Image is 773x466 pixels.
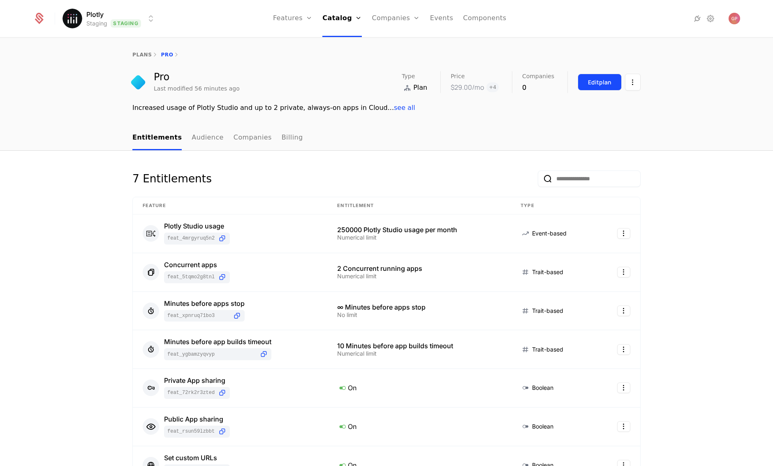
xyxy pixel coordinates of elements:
a: Integrations [692,14,702,23]
div: Pro [154,72,240,82]
button: Select action [625,74,641,91]
span: feat_72rk2R3Zted [167,389,215,396]
a: Companies [234,126,272,150]
span: Boolean [532,422,553,431]
div: Edit plan [588,78,611,86]
button: Editplan [578,74,622,91]
th: Entitlement [327,197,511,214]
div: On [337,382,501,393]
nav: Main [132,126,641,150]
div: Increased usage of Plotly Studio and up to 2 private, always-on apps in Cloud ... [132,103,641,113]
span: Plotly [86,9,104,19]
span: Plan [413,83,427,93]
span: Type [402,73,415,79]
button: Select action [617,344,630,355]
span: Staging [111,19,141,28]
div: 2 Concurrent running apps [337,265,501,272]
div: ∞ Minutes before apps stop [337,304,501,310]
div: 250000 Plotly Studio usage per month [337,226,501,233]
span: Price [451,73,465,79]
span: see all [394,104,415,112]
div: No limit [337,312,501,318]
a: Entitlements [132,126,182,150]
div: Staging [86,19,107,28]
button: Select action [617,228,630,239]
button: Select action [617,267,630,277]
ul: Choose Sub Page [132,126,303,150]
button: Select action [617,382,630,393]
button: Select action [617,421,630,432]
div: Numerical limit [337,351,501,356]
span: Trait-based [532,345,563,354]
span: feat_4MRgYRUQ5N2 [167,235,215,242]
div: Private App sharing [164,377,230,384]
div: Numerical limit [337,273,501,279]
span: Trait-based [532,307,563,315]
button: Select environment [65,9,155,28]
div: Plotly Studio usage [164,223,230,229]
span: Trait-based [532,268,563,276]
span: feat_XPnRuQ71Bo3 [167,312,229,319]
div: $29.00 /mo [451,82,484,92]
a: plans [132,52,152,58]
span: feat_RSuN59LZBBt [167,428,215,435]
span: feat_5tqmo2G8TNL [167,274,215,280]
div: Last modified 56 minutes ago [154,84,240,93]
div: Numerical limit [337,235,501,240]
div: Public App sharing [164,416,230,422]
span: Event-based [532,229,567,238]
a: Settings [706,14,715,23]
div: 0 [522,82,554,92]
div: On [337,421,501,432]
span: feat_YGBamzyqVyp [167,351,256,358]
span: Companies [522,73,554,79]
th: Feature [133,197,327,214]
div: Minutes before apps stop [164,300,245,307]
button: Select action [617,305,630,316]
span: + 4 [486,82,499,92]
img: Gregory Paciga [729,13,740,24]
img: Plotly [62,9,82,28]
th: Type [511,197,597,214]
a: Audience [192,126,224,150]
div: 7 Entitlements [132,170,212,187]
button: Open user button [729,13,740,24]
div: Minutes before app builds timeout [164,338,271,345]
a: Billing [282,126,303,150]
span: Boolean [532,384,553,392]
div: Set custom URLs [164,454,230,461]
div: 10 Minutes before app builds timeout [337,343,501,349]
div: Concurrent apps [164,261,230,268]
